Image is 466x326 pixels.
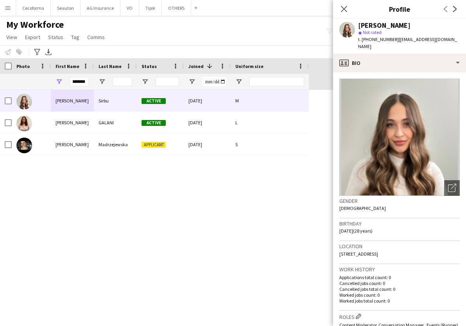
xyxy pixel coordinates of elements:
[70,77,89,86] input: First Name Filter Input
[339,228,373,234] span: [DATE] (28 years)
[51,112,94,133] div: [PERSON_NAME]
[142,98,166,104] span: Active
[339,243,460,250] h3: Location
[339,312,460,321] h3: Roles
[358,36,457,49] span: | [EMAIL_ADDRESS][DOMAIN_NAME]
[339,298,460,304] p: Worked jobs total count: 0
[235,98,239,104] span: M
[81,0,120,16] button: AG Insurance
[249,77,304,86] input: Uniform size Filter Input
[339,286,460,292] p: Cancelled jobs total count: 0
[235,78,242,85] button: Open Filter Menu
[184,90,231,111] div: [DATE]
[162,0,191,16] button: OTHERS
[142,63,157,69] span: Status
[51,90,94,111] div: [PERSON_NAME]
[339,220,460,227] h3: Birthday
[333,54,466,72] div: Bio
[444,180,460,196] div: Open photos pop-in
[16,116,32,131] img: NATALIA GALANI
[203,77,226,86] input: Joined Filter Input
[358,36,399,42] span: t. [PHONE_NUMBER]
[16,0,51,16] button: Cecoforma
[339,274,460,280] p: Applications total count: 0
[235,120,238,125] span: L
[56,78,63,85] button: Open Filter Menu
[339,280,460,286] p: Cancelled jobs count: 0
[94,112,137,133] div: GALANI
[339,292,460,298] p: Worked jobs count: 0
[113,77,132,86] input: Last Name Filter Input
[71,34,79,41] span: Tag
[142,120,166,126] span: Active
[333,4,466,14] h3: Profile
[184,112,231,133] div: [DATE]
[51,134,94,155] div: [PERSON_NAME]
[68,32,82,42] a: Tag
[358,22,410,29] div: [PERSON_NAME]
[339,266,460,273] h3: Work history
[16,63,30,69] span: Photo
[16,94,32,109] img: Natalia Sirbu
[25,34,40,41] span: Export
[142,78,149,85] button: Open Filter Menu
[94,90,137,111] div: Sirbu
[6,19,64,30] span: My Workforce
[45,32,66,42] a: Status
[339,197,460,204] h3: Gender
[48,34,63,41] span: Status
[94,134,137,155] div: Madrzejewska
[56,63,79,69] span: First Name
[235,142,238,147] span: S
[139,0,162,16] button: Tipik
[99,78,106,85] button: Open Filter Menu
[339,205,386,211] span: [DEMOGRAPHIC_DATA]
[44,47,53,57] app-action-btn: Export XLSX
[339,251,378,257] span: [STREET_ADDRESS]
[3,32,20,42] a: View
[87,34,105,41] span: Comms
[188,63,204,69] span: Joined
[84,32,108,42] a: Comms
[120,0,139,16] button: VO
[184,134,231,155] div: [DATE]
[51,0,81,16] button: Seauton
[363,29,382,35] span: Not rated
[16,138,32,153] img: Natalia Madrzejewska
[22,32,43,42] a: Export
[32,47,42,57] app-action-btn: Advanced filters
[188,78,195,85] button: Open Filter Menu
[142,142,166,148] span: Applicant
[6,34,17,41] span: View
[235,63,263,69] span: Uniform size
[339,79,460,196] img: Crew avatar or photo
[156,77,179,86] input: Status Filter Input
[99,63,122,69] span: Last Name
